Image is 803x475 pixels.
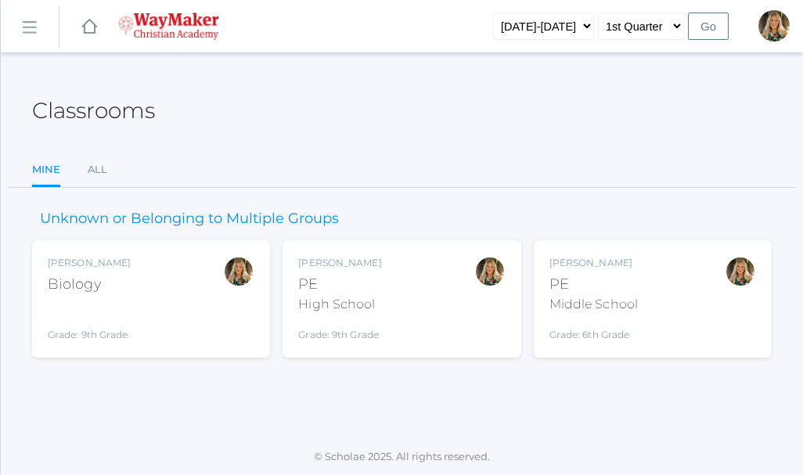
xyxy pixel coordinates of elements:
div: [PERSON_NAME] [298,256,381,270]
div: Claudia Marosz [474,256,506,287]
div: [PERSON_NAME] [48,256,131,270]
img: waymaker-logo-stack-white-1602f2b1af18da31a5905e9982d058868370996dac5278e84edea6dabf9a3315.png [118,13,219,40]
div: Biology [48,274,131,295]
div: High School [298,295,381,314]
p: © Scholae 2025. All rights reserved. [1,449,803,465]
div: PE [298,274,381,295]
div: Grade: 9th Grade [48,301,131,342]
div: Claudia Marosz [725,256,756,287]
div: Grade: 6th Grade [549,320,638,342]
h2: Classrooms [32,99,155,123]
a: Mine [32,154,60,188]
div: Claudia Marosz [758,10,790,41]
div: Middle School [549,295,638,314]
div: Grade: 9th Grade [298,320,381,342]
div: Claudia Marosz [223,256,254,287]
div: PE [549,274,638,295]
input: Go [688,13,729,40]
a: All [88,154,107,185]
div: [PERSON_NAME] [549,256,638,270]
h3: Unknown or Belonging to Multiple Groups [32,211,347,227]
